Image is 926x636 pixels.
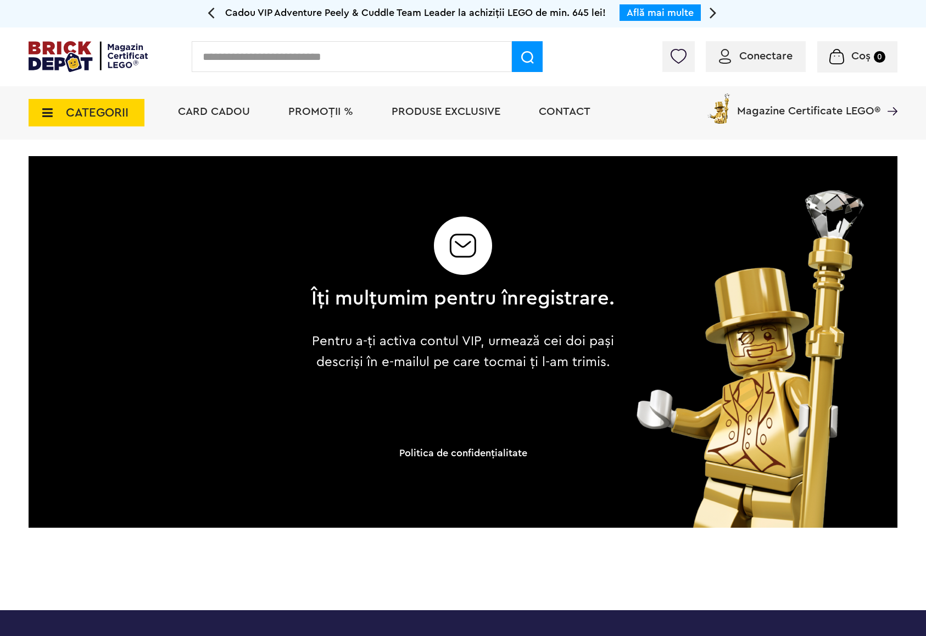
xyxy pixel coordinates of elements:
span: CATEGORII [66,107,129,119]
a: Politica de confidenţialitate [399,448,527,458]
a: PROMOȚII % [288,106,353,117]
span: Conectare [739,51,793,62]
a: Conectare [719,51,793,62]
small: 0 [874,51,885,63]
a: Produse exclusive [392,106,500,117]
span: Coș [851,51,871,62]
h2: Îți mulțumim pentru înregistrare. [311,288,615,309]
span: Cadou VIP Adventure Peely & Cuddle Team Leader la achiziții LEGO de min. 645 lei! [225,8,606,18]
span: Magazine Certificate LEGO® [737,91,880,117]
a: Card Cadou [178,106,250,117]
p: Pentru a-ți activa contul VIP, urmează cei doi pași descriși în e-mailul pe care tocmai ți l-am t... [303,331,623,373]
a: Contact [539,106,590,117]
a: Află mai multe [627,8,694,18]
a: Magazine Certificate LEGO® [880,91,897,102]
